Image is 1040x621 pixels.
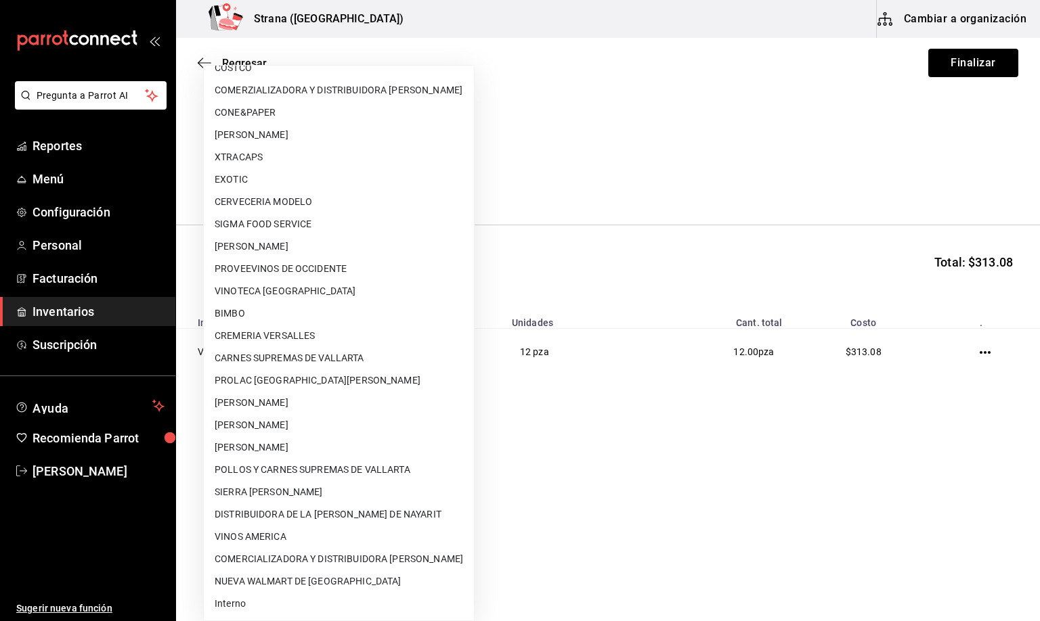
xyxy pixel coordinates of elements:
[204,79,474,101] li: COMERZIALIZADORA Y DISTRIBUIDORA [PERSON_NAME]
[204,347,474,369] li: CARNES SUPREMAS DE VALLARTA
[204,369,474,392] li: PROLAC [GEOGRAPHIC_DATA][PERSON_NAME]
[204,436,474,459] li: [PERSON_NAME]
[204,101,474,124] li: CONE&PAPER
[204,392,474,414] li: [PERSON_NAME]
[204,213,474,235] li: SIGMA FOOD SERVICE
[204,258,474,280] li: PROVEEVINOS DE OCCIDENTE
[204,414,474,436] li: [PERSON_NAME]
[204,570,474,593] li: NUEVA WALMART DE [GEOGRAPHIC_DATA]
[204,168,474,191] li: EXOTIC
[204,280,474,302] li: VINOTECA [GEOGRAPHIC_DATA]
[204,459,474,481] li: POLLOS Y CARNES SUPREMAS DE VALLARTA
[204,235,474,258] li: [PERSON_NAME]
[204,124,474,146] li: [PERSON_NAME]
[204,325,474,347] li: CREMERIA VERSALLES
[204,526,474,548] li: VINOS AMERICA
[204,146,474,168] li: XTRACAPS
[204,57,474,79] li: COSTCO
[204,481,474,503] li: SIERRA [PERSON_NAME]
[204,548,474,570] li: COMERCIALIZADORA Y DISTRIBUIDORA [PERSON_NAME]
[204,191,474,213] li: CERVECERIA MODELO
[204,593,474,615] li: Interno
[204,503,474,526] li: DISTRIBUIDORA DE LA [PERSON_NAME] DE NAYARIT
[204,302,474,325] li: BIMBO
